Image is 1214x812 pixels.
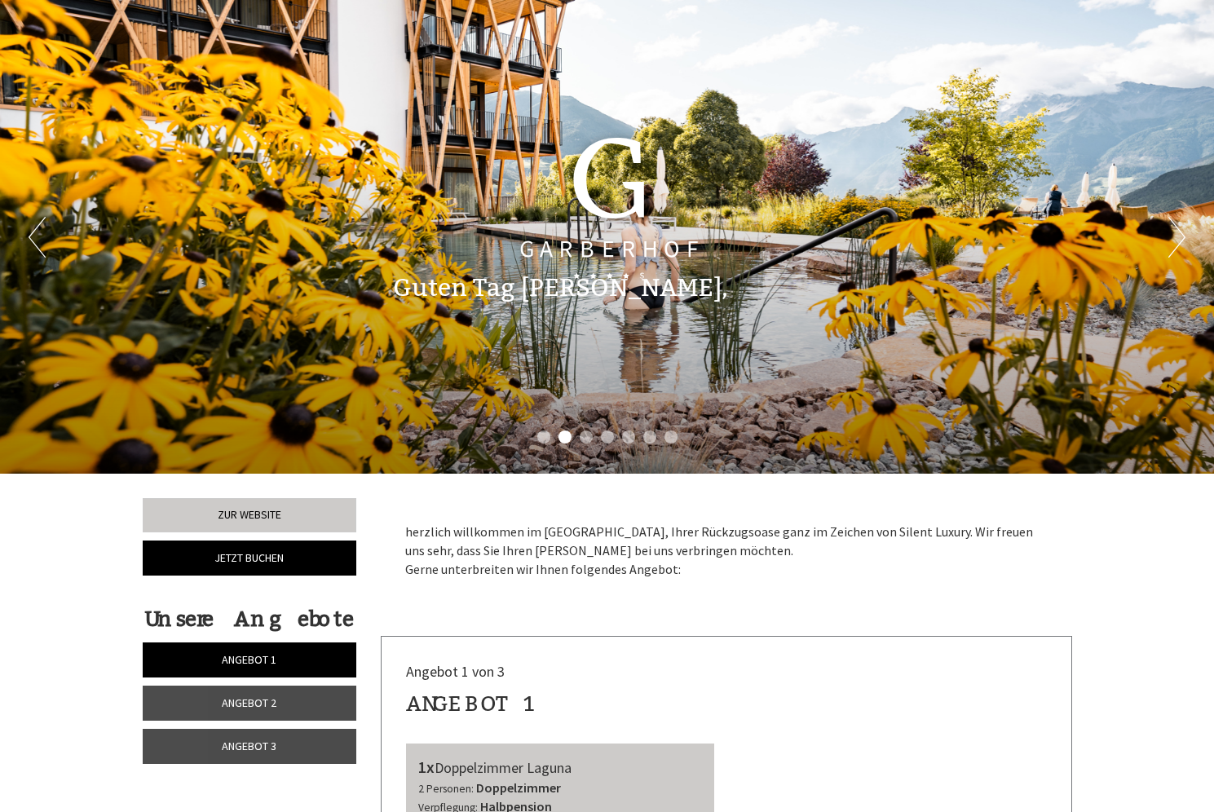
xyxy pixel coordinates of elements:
small: 2 Personen: [418,782,474,796]
div: Angebot 1 [406,689,537,719]
span: Angebot 1 [222,652,276,667]
a: Jetzt buchen [143,541,357,576]
a: Zur Website [143,498,357,532]
button: Next [1168,217,1185,258]
b: 1x [418,757,435,777]
button: Previous [29,217,46,258]
h1: Guten Tag [PERSON_NAME], [393,275,728,302]
span: Angebot 3 [222,739,276,753]
b: Doppelzimmer [476,779,561,796]
div: Doppelzimmer Laguna [418,756,702,779]
span: Angebot 1 von 3 [406,662,505,681]
p: herzlich willkommen im [GEOGRAPHIC_DATA], Ihrer Rückzugsoase ganz im Zeichen von Silent Luxury. W... [405,523,1048,579]
div: Unsere Angebote [143,604,357,634]
span: Angebot 2 [222,695,276,710]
